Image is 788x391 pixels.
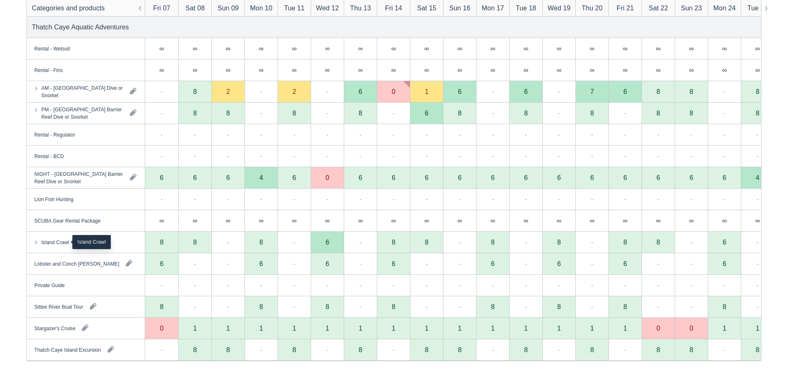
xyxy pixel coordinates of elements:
div: 8 [160,303,164,310]
div: ∞ [457,217,462,224]
div: Mon 10 [250,3,273,13]
div: Mon 17 [482,3,504,13]
div: 8 [690,346,693,353]
div: 6 [392,174,395,181]
div: 6 [458,174,462,181]
div: Wed 19 [548,3,570,13]
div: ∞ [211,210,244,232]
div: 1 [344,318,377,339]
div: Fri 21 [617,3,634,13]
div: 4 [244,167,278,189]
div: ∞ [391,67,396,73]
div: 8 [458,346,462,353]
div: ∞ [443,38,476,60]
div: 6 [723,260,726,267]
div: 1 [524,325,528,331]
div: ∞ [623,45,628,52]
div: ∞ [755,67,760,73]
div: ∞ [358,45,363,52]
div: 1 [410,318,443,339]
div: 8 [359,346,362,353]
div: ∞ [311,210,344,232]
div: ∞ [292,45,297,52]
div: 6 [623,260,627,267]
div: 2 [292,88,296,95]
div: 6 [359,88,362,95]
div: 6 [377,167,410,189]
div: ∞ [178,38,211,60]
div: ∞ [542,60,575,81]
div: - [558,108,560,118]
div: ∞ [491,217,495,224]
div: ∞ [159,45,164,52]
div: ∞ [377,60,410,81]
div: ∞ [623,217,628,224]
div: 8 [326,303,329,310]
div: ∞ [292,217,297,224]
div: ∞ [509,60,542,81]
div: Sat 15 [417,3,436,13]
div: 1 [756,325,759,331]
div: 6 [476,167,509,189]
div: ∞ [244,38,278,60]
div: ∞ [708,210,741,232]
div: ∞ [689,217,694,224]
div: ∞ [524,67,528,73]
div: - [723,108,726,118]
div: 6 [608,253,642,275]
div: 0 [690,325,693,331]
div: ∞ [689,45,694,52]
div: 8 [278,339,311,361]
div: ∞ [424,67,429,73]
div: 6 [458,88,462,95]
div: 6 [491,260,495,267]
div: 1 [244,318,278,339]
div: ∞ [278,60,311,81]
div: ∞ [457,45,462,52]
div: ∞ [623,67,628,73]
div: 8 [193,346,197,353]
div: 6 [425,174,429,181]
div: - [492,108,494,118]
div: 8 [145,296,178,318]
div: 6 [656,174,660,181]
div: 6 [410,167,443,189]
div: ∞ [542,210,575,232]
div: 8 [425,346,429,353]
div: 4 [259,174,263,181]
div: ∞ [344,60,377,81]
div: PM - [GEOGRAPHIC_DATA] Barrier Reef Dive or Snorkel [41,106,123,120]
div: ∞ [509,38,542,60]
div: 1 [292,325,296,331]
div: - [558,86,560,96]
div: ∞ [259,217,263,224]
div: 1 [741,318,774,339]
div: 6 [575,167,608,189]
div: 6 [524,174,528,181]
div: 1 [557,325,561,331]
div: ∞ [193,217,197,224]
div: 8 [193,110,197,116]
div: - [723,86,726,96]
div: - [326,108,328,118]
div: Fri 14 [385,3,402,13]
div: 6 [690,174,693,181]
div: ∞ [278,210,311,232]
div: 6 [145,253,178,275]
div: 1 [623,325,627,331]
div: 0 [160,325,164,331]
div: ∞ [575,38,608,60]
div: ∞ [476,38,509,60]
div: ∞ [410,38,443,60]
div: 1 [226,325,230,331]
div: - [160,86,163,96]
div: ∞ [675,38,708,60]
div: Thu 20 [582,3,602,13]
div: ∞ [708,38,741,60]
div: - [160,108,163,118]
div: ∞ [722,67,727,73]
div: ∞ [642,210,675,232]
div: ∞ [211,60,244,81]
div: ∞ [457,67,462,73]
div: ∞ [590,67,594,73]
